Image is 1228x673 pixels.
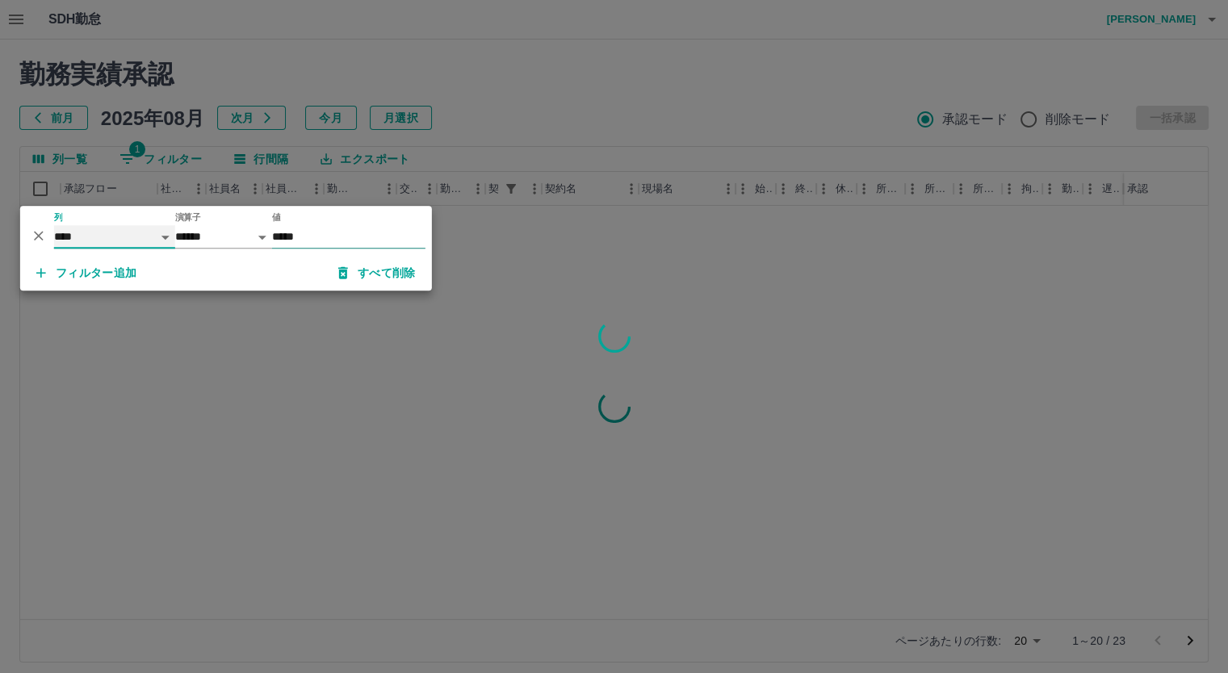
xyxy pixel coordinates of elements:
[27,224,51,248] button: 削除
[23,258,150,287] button: フィルター追加
[54,211,63,224] label: 列
[272,211,281,224] label: 値
[175,211,201,224] label: 演算子
[325,258,429,287] button: すべて削除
